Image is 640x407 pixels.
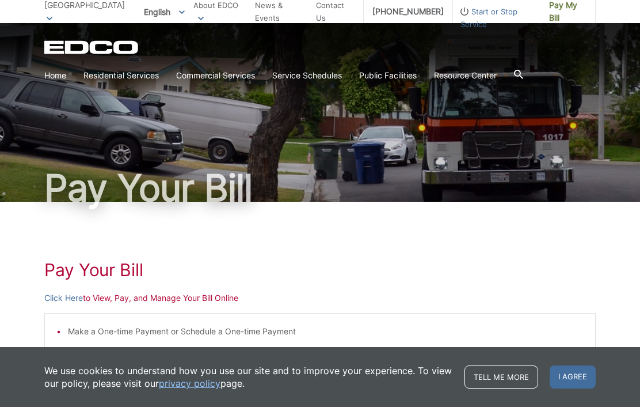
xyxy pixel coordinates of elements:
[176,69,255,82] a: Commercial Services
[272,69,342,82] a: Service Schedules
[434,69,497,82] a: Resource Center
[359,69,417,82] a: Public Facilities
[44,259,596,280] h1: Pay Your Bill
[44,292,596,304] p: to View, Pay, and Manage Your Bill Online
[44,40,140,54] a: EDCD logo. Return to the homepage.
[44,364,453,390] p: We use cookies to understand how you use our site and to improve your experience. To view our pol...
[44,69,66,82] a: Home
[44,169,596,206] h1: Pay Your Bill
[159,377,220,390] a: privacy policy
[135,2,193,21] span: English
[83,69,159,82] a: Residential Services
[464,365,538,389] a: Tell me more
[68,325,584,338] li: Make a One-time Payment or Schedule a One-time Payment
[68,346,584,359] li: Set-up Auto-pay
[44,292,83,304] a: Click Here
[550,365,596,389] span: I agree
